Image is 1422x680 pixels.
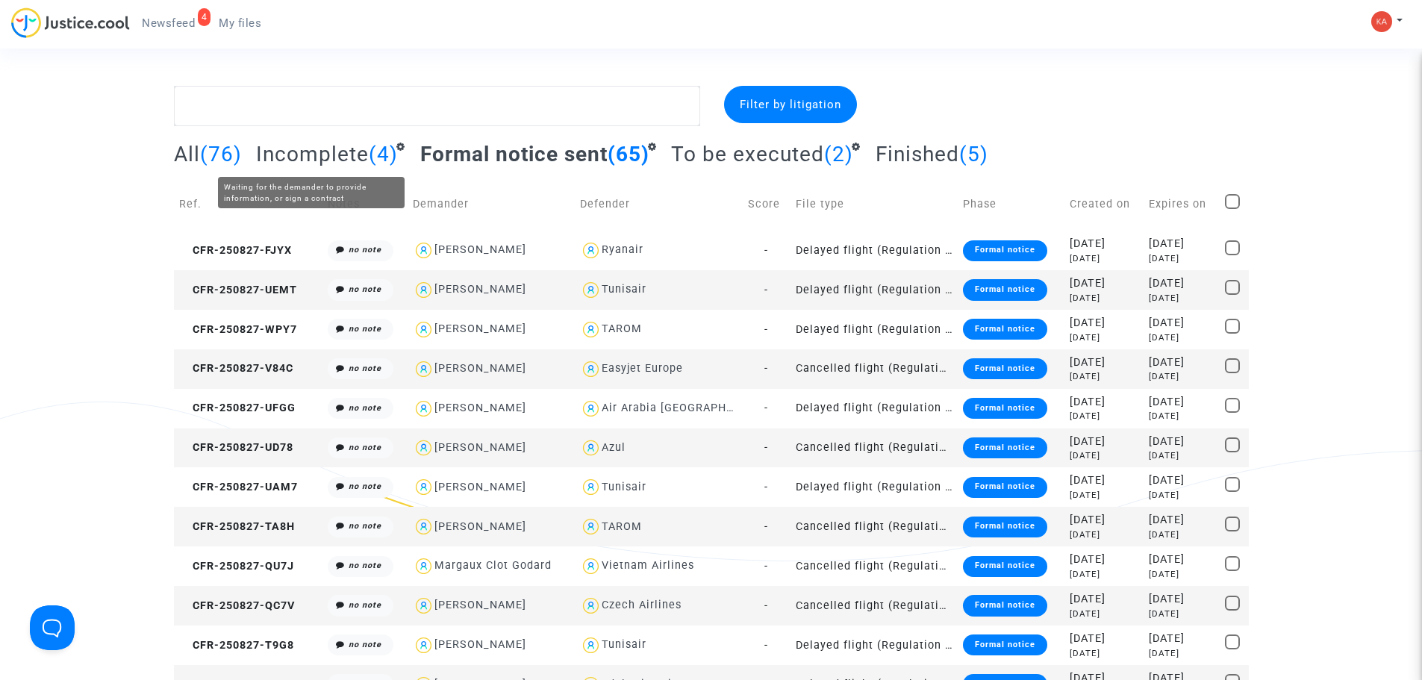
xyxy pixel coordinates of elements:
[1149,394,1214,411] div: [DATE]
[876,142,959,166] span: Finished
[1070,292,1139,305] div: [DATE]
[413,240,434,261] img: icon-user.svg
[1371,11,1392,32] img: 5313a9924b78e7fbfe8fb7f85326e248
[764,441,768,454] span: -
[434,362,526,375] div: [PERSON_NAME]
[575,178,742,231] td: Defender
[1149,236,1214,252] div: [DATE]
[1070,252,1139,265] div: [DATE]
[958,178,1064,231] td: Phase
[349,403,381,413] i: no note
[408,178,575,231] td: Demander
[413,476,434,498] img: icon-user.svg
[963,358,1047,379] div: Formal notice
[349,284,381,294] i: no note
[963,595,1047,616] div: Formal notice
[580,279,602,301] img: icon-user.svg
[413,279,434,301] img: icon-user.svg
[824,142,853,166] span: (2)
[580,476,602,498] img: icon-user.svg
[434,402,526,414] div: [PERSON_NAME]
[349,521,381,531] i: no note
[740,98,841,111] span: Filter by litigation
[602,322,642,335] div: TAROM
[963,319,1047,340] div: Formal notice
[1070,631,1139,647] div: [DATE]
[174,142,200,166] span: All
[420,142,608,166] span: Formal notice sent
[434,559,552,572] div: Margaux Clot Godard
[1149,292,1214,305] div: [DATE]
[790,507,958,546] td: Cancelled flight (Regulation EC 261/2004)
[207,12,273,34] a: My files
[790,428,958,468] td: Cancelled flight (Regulation EC 261/2004)
[963,477,1047,498] div: Formal notice
[764,323,768,336] span: -
[1070,647,1139,660] div: [DATE]
[1149,568,1214,581] div: [DATE]
[1070,410,1139,422] div: [DATE]
[580,240,602,261] img: icon-user.svg
[413,634,434,656] img: icon-user.svg
[1064,178,1144,231] td: Created on
[1070,568,1139,581] div: [DATE]
[1070,591,1139,608] div: [DATE]
[30,605,75,650] iframe: Help Scout Beacon - Open
[580,319,602,340] img: icon-user.svg
[602,559,694,572] div: Vietnam Airlines
[179,362,293,375] span: CFR-250827-V84C
[580,555,602,577] img: icon-user.svg
[963,398,1047,419] div: Formal notice
[434,283,526,296] div: [PERSON_NAME]
[1070,608,1139,620] div: [DATE]
[1149,528,1214,541] div: [DATE]
[608,142,649,166] span: (65)
[349,640,381,649] i: no note
[602,481,646,493] div: Tunisair
[179,441,293,454] span: CFR-250827-UD78
[434,520,526,533] div: [PERSON_NAME]
[413,319,434,340] img: icon-user.svg
[602,283,646,296] div: Tunisair
[1149,608,1214,620] div: [DATE]
[179,520,295,533] span: CFR-250827-TA8H
[179,639,294,652] span: CFR-250827-T9G8
[1149,252,1214,265] div: [DATE]
[413,398,434,419] img: icon-user.svg
[349,443,381,452] i: no note
[179,481,298,493] span: CFR-250827-UAM7
[322,178,408,231] td: Notes
[764,402,768,414] span: -
[963,634,1047,655] div: Formal notice
[130,12,207,34] a: 4Newsfeed
[790,626,958,665] td: Delayed flight (Regulation EC 261/2004)
[790,231,958,270] td: Delayed flight (Regulation EC 261/2004)
[764,244,768,257] span: -
[1070,434,1139,450] div: [DATE]
[963,240,1047,261] div: Formal notice
[434,322,526,335] div: [PERSON_NAME]
[179,244,292,257] span: CFR-250827-FJYX
[580,595,602,617] img: icon-user.svg
[369,142,398,166] span: (4)
[349,561,381,570] i: no note
[413,595,434,617] img: icon-user.svg
[11,7,130,38] img: jc-logo.svg
[413,516,434,537] img: icon-user.svg
[602,362,683,375] div: Easyjet Europe
[1149,370,1214,383] div: [DATE]
[1149,647,1214,660] div: [DATE]
[580,437,602,459] img: icon-user.svg
[434,481,526,493] div: [PERSON_NAME]
[580,398,602,419] img: icon-user.svg
[256,142,369,166] span: Incomplete
[1149,489,1214,502] div: [DATE]
[179,599,295,612] span: CFR-250827-QC7V
[764,362,768,375] span: -
[1070,449,1139,462] div: [DATE]
[743,178,790,231] td: Score
[1070,552,1139,568] div: [DATE]
[764,481,768,493] span: -
[434,243,526,256] div: [PERSON_NAME]
[179,284,297,296] span: CFR-250827-UEMT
